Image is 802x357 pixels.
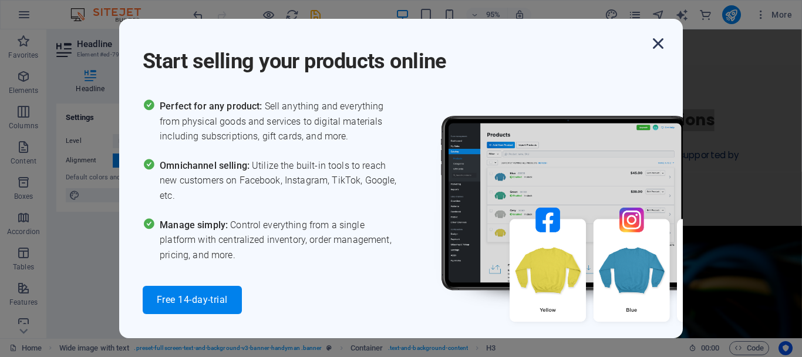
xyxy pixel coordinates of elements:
[160,158,401,203] span: Utilize the built-in tools to reach new customers on Facebook, Instagram, TikTok, Google, etc.
[160,219,230,231] span: Manage simply:
[160,101,264,112] span: Perfect for any product:
[160,99,401,144] span: Sell anything and everything from physical goods and services to digital materials including subs...
[160,218,401,263] span: Control everything from a single platform with centralized inventory, order management, pricing, ...
[143,33,648,75] h1: Start selling your products online
[422,99,774,356] img: promo_image.png
[9,84,524,107] h3: Reliable Source for Electrical and Pneumatic Solutions
[157,295,228,305] span: Free 14-day-trial
[143,286,242,314] button: Free 14-day-trial
[160,160,252,171] span: Omnichannel selling:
